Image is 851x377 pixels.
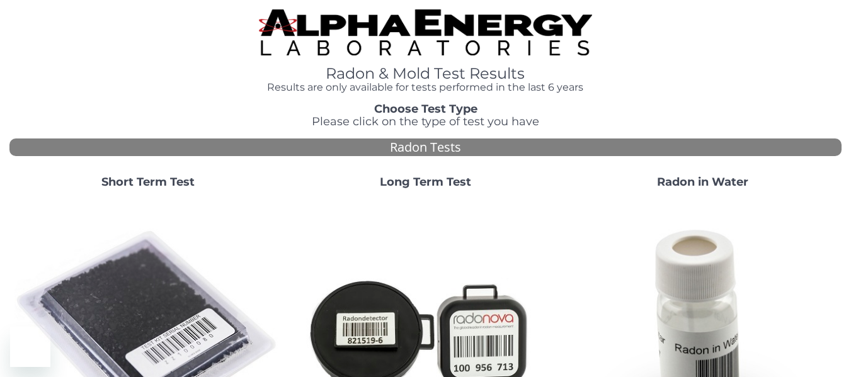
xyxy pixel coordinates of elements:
strong: Long Term Test [380,175,471,189]
span: Please click on the type of test you have [312,115,539,128]
strong: Radon in Water [657,175,748,189]
h4: Results are only available for tests performed in the last 6 years [259,82,591,93]
h1: Radon & Mold Test Results [259,65,591,82]
strong: Short Term Test [101,175,195,189]
div: Radon Tests [9,138,842,157]
strong: Choose Test Type [374,102,477,116]
iframe: Button to launch messaging window [10,327,50,367]
img: TightCrop.jpg [259,9,591,55]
